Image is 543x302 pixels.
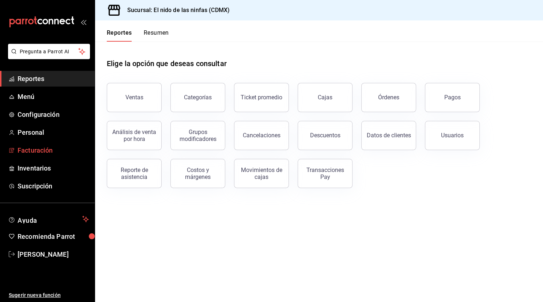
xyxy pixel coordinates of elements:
[175,167,220,180] div: Costos y márgenes
[425,121,480,150] button: Usuarios
[234,159,289,188] button: Movimientos de cajas
[184,94,212,101] div: Categorías
[18,92,89,102] span: Menú
[243,132,280,139] div: Cancelaciones
[8,44,90,59] button: Pregunta a Parrot AI
[20,48,79,56] span: Pregunta a Parrot AI
[361,121,416,150] button: Datos de clientes
[121,6,230,15] h3: Sucursal: El nido de las ninfas (CDMX)
[125,94,143,101] div: Ventas
[18,232,89,241] span: Recomienda Parrot
[170,83,225,112] button: Categorías
[367,132,411,139] div: Datos de clientes
[310,132,340,139] div: Descuentos
[18,110,89,119] span: Configuración
[234,121,289,150] button: Cancelaciones
[234,83,289,112] button: Ticket promedio
[18,74,89,84] span: Reportes
[107,83,162,112] button: Ventas
[18,249,89,259] span: [PERSON_NAME]
[378,94,399,101] div: Órdenes
[170,159,225,188] button: Costos y márgenes
[361,83,416,112] button: Órdenes
[444,94,461,101] div: Pagos
[112,129,157,142] div: Análisis de venta por hora
[170,121,225,150] button: Grupos modificadores
[298,159,352,188] button: Transacciones Pay
[239,167,284,180] div: Movimientos de cajas
[318,93,333,102] div: Cajas
[107,29,169,42] div: navigation tabs
[18,181,89,191] span: Suscripción
[18,163,89,173] span: Inventarios
[80,19,86,25] button: open_drawer_menu
[107,29,132,42] button: Reportes
[175,129,220,142] div: Grupos modificadores
[5,53,90,61] a: Pregunta a Parrot AI
[298,121,352,150] button: Descuentos
[18,127,89,137] span: Personal
[9,291,89,299] span: Sugerir nueva función
[241,94,282,101] div: Ticket promedio
[112,167,157,180] div: Reporte de asistencia
[18,145,89,155] span: Facturación
[107,159,162,188] button: Reporte de asistencia
[441,132,464,139] div: Usuarios
[107,58,227,69] h1: Elige la opción que deseas consultar
[18,215,79,223] span: Ayuda
[298,83,352,112] a: Cajas
[425,83,480,112] button: Pagos
[107,121,162,150] button: Análisis de venta por hora
[144,29,169,42] button: Resumen
[302,167,348,180] div: Transacciones Pay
